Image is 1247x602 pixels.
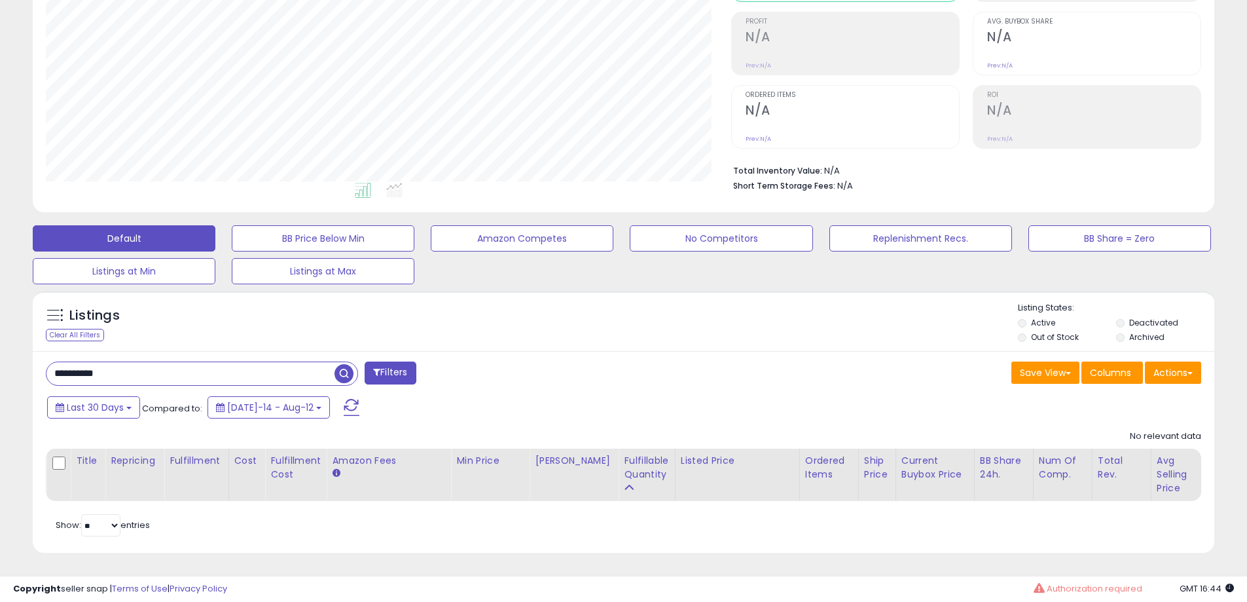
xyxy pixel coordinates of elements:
[69,307,120,325] h5: Listings
[1129,331,1165,343] label: Archived
[987,29,1201,47] h2: N/A
[1180,582,1234,595] span: 2025-09-12 16:44 GMT
[365,362,416,385] button: Filters
[431,225,613,252] button: Amazon Competes
[980,454,1028,481] div: BB Share 24h.
[1129,317,1178,328] label: Deactivated
[1031,331,1079,343] label: Out of Stock
[76,454,99,468] div: Title
[208,396,330,419] button: [DATE]-14 - Aug-12
[837,179,853,192] span: N/A
[112,582,168,595] a: Terms of Use
[987,103,1201,121] h2: N/A
[733,162,1191,178] li: N/A
[805,454,853,481] div: Ordered Items
[47,396,140,419] button: Last 30 Days
[1028,225,1211,252] button: BB Share = Zero
[535,454,613,468] div: [PERSON_NAME]
[1098,454,1146,481] div: Total Rev.
[56,519,150,531] span: Show: entries
[170,454,223,468] div: Fulfillment
[1090,366,1131,379] span: Columns
[733,180,835,191] b: Short Term Storage Fees:
[13,582,61,595] strong: Copyright
[746,135,771,143] small: Prev: N/A
[332,454,445,468] div: Amazon Fees
[746,29,959,47] h2: N/A
[332,468,340,480] small: Amazon Fees.
[13,583,227,595] div: seller snap | |
[232,258,414,284] button: Listings at Max
[456,454,524,468] div: Min Price
[67,401,124,414] span: Last 30 Days
[987,18,1201,26] span: Avg. Buybox Share
[987,62,1013,69] small: Prev: N/A
[1081,362,1143,384] button: Columns
[111,454,158,468] div: Repricing
[746,103,959,121] h2: N/A
[630,225,812,252] button: No Competitors
[1145,362,1201,384] button: Actions
[733,165,822,176] b: Total Inventory Value:
[746,62,771,69] small: Prev: N/A
[1130,430,1201,443] div: No relevant data
[33,258,215,284] button: Listings at Min
[1039,454,1087,481] div: Num of Comp.
[987,92,1201,99] span: ROI
[681,454,794,468] div: Listed Price
[234,454,260,468] div: Cost
[1031,317,1055,328] label: Active
[746,18,959,26] span: Profit
[170,582,227,595] a: Privacy Policy
[1157,454,1204,495] div: Avg Selling Price
[746,92,959,99] span: Ordered Items
[1011,362,1079,384] button: Save View
[227,401,314,414] span: [DATE]-14 - Aug-12
[624,454,669,481] div: Fulfillable Quantity
[864,454,890,481] div: Ship Price
[142,402,202,415] span: Compared to:
[33,225,215,252] button: Default
[829,225,1012,252] button: Replenishment Recs.
[987,135,1013,143] small: Prev: N/A
[901,454,969,481] div: Current Buybox Price
[270,454,321,481] div: Fulfillment Cost
[1018,302,1214,314] p: Listing States:
[46,329,104,341] div: Clear All Filters
[232,225,414,252] button: BB Price Below Min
